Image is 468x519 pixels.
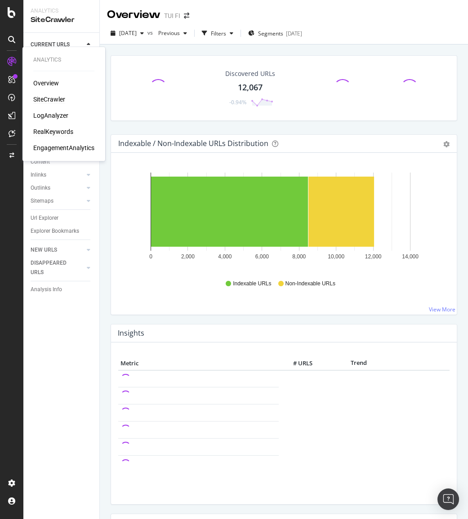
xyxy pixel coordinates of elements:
div: DISAPPEARED URLS [31,258,76,277]
text: 2,000 [181,253,195,260]
th: # URLS [279,357,315,370]
div: Open Intercom Messenger [437,488,459,510]
a: EngagementAnalytics [33,143,94,152]
span: vs [147,29,155,36]
text: 14,000 [402,253,419,260]
text: 12,000 [365,253,382,260]
a: NEW URLS [31,245,84,255]
div: Content [31,157,50,167]
div: gear [443,141,450,147]
span: Segments [258,30,283,37]
a: DISAPPEARED URLS [31,258,84,277]
a: Explorer Bookmarks [31,226,93,236]
div: CURRENT URLS [31,40,70,49]
div: TUI FI [164,11,180,20]
div: SiteCrawler [31,15,92,25]
div: Analytics [31,7,92,15]
button: Filters [198,26,237,40]
a: Overview [33,79,59,88]
div: Inlinks [31,170,46,180]
a: CURRENT URLS [31,40,84,49]
a: Content [31,157,93,167]
div: Discovered URLs [225,69,275,78]
a: LogAnalyzer [33,111,68,120]
span: 2025 Oct. 1st [119,29,137,37]
text: 0 [149,253,152,260]
a: RealKeywords [33,127,73,136]
th: Trend [315,357,402,370]
a: Inlinks [31,170,84,180]
a: Url Explorer [31,213,93,223]
a: Outlinks [31,183,84,193]
text: 8,000 [292,253,306,260]
span: Non-Indexable URLs [285,280,335,288]
h4: Insights [118,327,144,339]
a: Analysis Info [31,285,93,294]
div: Filters [211,30,226,37]
div: NEW URLS [31,245,57,255]
div: Analytics [33,56,94,64]
text: 6,000 [255,253,269,260]
button: Segments[DATE] [245,26,306,40]
div: Sitemaps [31,196,53,206]
button: [DATE] [107,26,147,40]
div: arrow-right-arrow-left [184,13,189,19]
div: [DATE] [286,30,302,37]
div: Explorer Bookmarks [31,226,79,236]
div: Outlinks [31,183,50,193]
div: Overview [107,7,160,22]
div: 12,067 [238,82,263,93]
th: Metric [118,357,279,370]
div: Analysis Info [31,285,62,294]
div: Url Explorer [31,213,58,223]
div: -0.94% [229,98,246,106]
span: Previous [155,29,180,37]
button: Previous [155,26,191,40]
text: 4,000 [218,253,232,260]
a: SiteCrawler [33,95,65,104]
svg: A chart. [118,167,443,271]
a: Sitemaps [31,196,84,206]
div: Indexable / Non-Indexable URLs Distribution [118,139,268,148]
a: View More [429,306,455,313]
span: Indexable URLs [233,280,271,288]
text: 10,000 [328,253,344,260]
